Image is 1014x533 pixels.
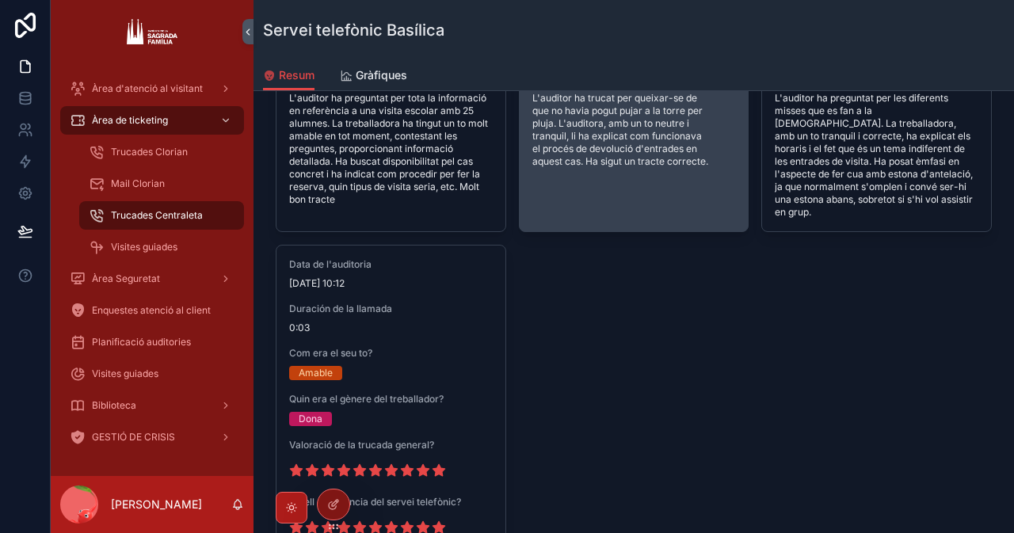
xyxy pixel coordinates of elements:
div: scrollable content [51,63,253,472]
a: Trucades Clorian [79,138,244,166]
span: Biblioteca [92,399,136,412]
span: Àrea d'atenció al visitant [92,82,203,95]
span: 0:03 [289,322,493,334]
a: Enquestes atenció al client [60,296,244,325]
div: Dona [299,412,322,426]
span: Valoració de la trucada general? [289,439,493,451]
span: Visites guiades [92,367,158,380]
h1: Servei telefònic Basílica [263,19,444,41]
span: Trucades Centraleta [111,209,203,222]
a: Planificació auditories [60,328,244,356]
span: L'auditor ha trucat per queixar-se de que no havia pogut pujar a la torre per pluja. L'auditora, ... [532,92,736,168]
a: Àrea de ticketing [60,106,244,135]
a: Biblioteca [60,391,244,420]
span: Nivell d’eficiència del servei telefònic? [289,496,493,508]
span: Planificació auditories [92,336,191,348]
span: Duración de la llamada [289,303,493,315]
span: Visites guiades [111,241,177,253]
a: Visites guiades [60,360,244,388]
a: GESTIÓ DE CRISIS [60,423,244,451]
p: [PERSON_NAME] [111,497,202,512]
a: Gràfiques [340,61,407,93]
span: Data de l'auditoria [289,258,493,271]
span: Gràfiques [356,67,407,83]
span: Mail Clorian [111,177,165,190]
span: Quin era el gènere del treballador? [289,393,493,405]
span: L'auditor ha preguntat per tota la informació en referència a una visita escolar amb 25 alumnes. ... [289,92,493,206]
span: Trucades Clorian [111,146,188,158]
a: Mail Clorian [79,169,244,198]
span: Com era el seu to? [289,347,493,360]
a: Trucades Centraleta [79,201,244,230]
span: Enquestes atenció al client [92,304,211,317]
img: App logo [127,19,177,44]
span: Àrea de ticketing [92,114,168,127]
span: [DATE] 10:12 [289,277,493,290]
a: Resum [263,61,314,91]
span: GESTIÓ DE CRISIS [92,431,175,444]
span: Resum [279,67,314,83]
a: Àrea Seguretat [60,265,244,293]
span: L'auditor ha preguntat per les diferents misses que es fan a la [DEMOGRAPHIC_DATA]. La treballado... [775,92,978,219]
span: Àrea Seguretat [92,272,160,285]
div: Amable [299,366,333,380]
a: Àrea d'atenció al visitant [60,74,244,103]
a: Visites guiades [79,233,244,261]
